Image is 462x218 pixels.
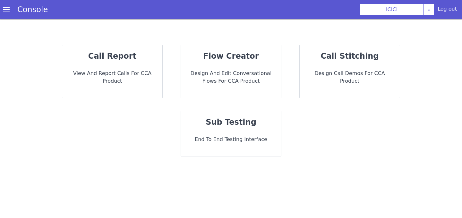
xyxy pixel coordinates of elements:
div: Log out [438,5,457,15]
p: Design and Edit Conversational flows for CCA Product [186,70,276,85]
strong: call stitching [321,52,379,61]
p: Design call demos for CCA Product [305,70,395,85]
a: Console [10,5,56,14]
strong: sub testing [206,118,256,127]
strong: flow creator [203,52,259,61]
p: View and report calls for CCA Product [67,70,157,85]
p: End to End Testing Interface [186,136,276,143]
button: ICICI [360,4,424,15]
strong: call report [88,52,136,61]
